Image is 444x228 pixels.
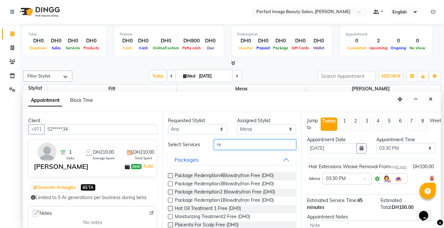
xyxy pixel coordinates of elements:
span: Package Redemption1Blowdry/Iron Free (DH0) [175,197,274,205]
span: Gift Cards [290,46,311,50]
li: 8 [418,117,427,131]
li: 4 [374,117,382,131]
li: 2 [351,117,360,131]
div: DH0 [290,37,311,45]
button: Close [426,94,435,104]
div: DH100.00 [413,163,434,170]
button: Generate AI Insights [32,183,78,192]
div: 2 [368,37,389,45]
span: Appointment [28,95,62,106]
div: Redemption [237,32,327,37]
div: Finance [120,32,218,37]
button: Packages [171,154,294,166]
img: avatar [37,143,57,162]
div: Select Services [163,141,209,148]
span: Today [150,71,166,81]
button: ADD NEW [380,72,402,81]
input: yyyy-mm-dd [307,143,357,153]
span: Wallet [312,46,326,50]
span: No show [408,46,427,50]
span: Online/Custom [151,46,181,50]
span: Block Time [70,97,93,103]
div: DH0 [120,37,135,45]
span: ADD NEW [381,74,401,79]
div: Hair Extensions Weave Removal From [309,163,407,170]
li: 5 [385,117,393,131]
span: Mena [309,175,320,182]
div: DH800 [181,37,202,45]
span: Due [205,46,216,50]
span: Hot Oil Treatment 1 Free (DH0) [175,205,241,213]
span: 1 [69,149,72,156]
div: DH0 [255,37,271,45]
div: Total [28,32,101,37]
li: 6 [396,117,405,131]
div: 0 [389,37,408,45]
span: Estimated Service Time: [307,197,357,203]
input: Search Appointment [318,71,376,81]
span: Mena [177,85,306,93]
div: DH0 [237,37,255,45]
div: 0 [408,37,427,45]
span: Wed [181,74,197,79]
img: logo [17,3,62,21]
span: Estimated Total: [381,197,402,210]
span: No notes [83,219,102,226]
div: Today [322,118,336,125]
div: DH0 [48,37,64,45]
span: Voucher [237,46,255,50]
span: BETA [81,184,95,191]
div: Assigned Stylist [237,117,296,124]
div: Requested Stylist [168,117,227,124]
span: [PERSON_NAME] [306,85,436,93]
span: DH100.00 [392,204,413,210]
li: 3 [362,117,371,131]
img: Interior.png [394,175,402,183]
span: Petty cash [181,46,202,50]
div: Stylist [23,85,47,92]
span: Visits [66,156,74,161]
span: Average Spent [92,156,115,161]
span: Expenses [28,46,48,50]
span: DH0 [131,164,141,169]
span: Completed [345,46,368,50]
div: DH0 [135,37,151,45]
input: Search by service name [214,140,296,150]
input: 2025-09-03 [197,71,230,81]
iframe: chat widget [416,202,437,221]
div: DH0 [271,37,290,45]
span: | [141,162,154,170]
span: Cash [121,46,134,50]
span: Fifi [47,85,176,93]
div: Appointment [345,32,427,37]
div: DH0 [311,37,327,45]
span: DH210.00 [93,149,114,156]
div: DH0 [202,37,218,45]
a: Add [142,162,154,170]
span: 45 min [394,165,407,169]
span: Notes [31,209,52,218]
div: DH0 [151,37,181,45]
li: 7 [407,117,416,131]
span: Card [137,46,149,50]
div: DH0 [82,37,101,45]
span: DH210.00 [133,149,154,156]
span: Services [64,46,82,50]
div: DH0 [28,37,48,45]
li: 1 [340,117,349,131]
div: Appointment Date [307,136,366,143]
button: +971 [28,124,45,134]
span: Filter Stylist [27,73,50,79]
span: Upcoming [368,46,389,50]
div: Appointment Notes [307,214,435,220]
span: Package [271,46,290,50]
span: Package Redemption3Blowdry/Iron Free (DH0) [175,180,274,189]
div: DH0 [64,37,82,45]
input: Search by Name/Mobile/Email/Code [44,124,157,134]
div: Jump to [307,117,318,131]
div: [PERSON_NAME] [34,162,88,171]
small: for [390,165,407,169]
div: Packages [175,156,199,164]
span: 45 minutes [307,197,362,210]
div: Appointment Time [376,136,435,143]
